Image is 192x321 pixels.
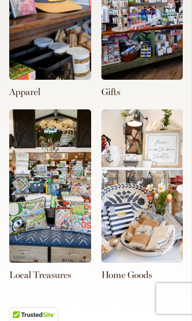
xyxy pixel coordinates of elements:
[101,86,183,99] p: Gifts
[9,86,91,99] p: Apparel
[9,269,91,282] p: Local Treasures
[101,269,183,282] p: Home Goods
[101,109,183,263] img: springgiftshop-62.jpg
[9,109,91,263] img: springgiftshop-28-1.jpg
